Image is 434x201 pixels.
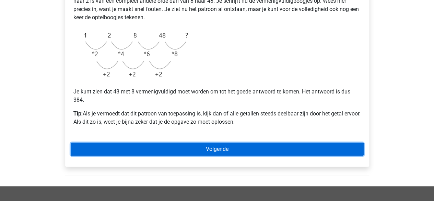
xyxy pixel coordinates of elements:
b: Tip: [73,110,83,117]
p: Als je vermoedt dat dit patroon van toepassing is, kijk dan of alle getallen steeds deelbaar zijn... [73,110,361,126]
img: Exponential_Example_1_2.png [73,27,191,82]
a: Volgende [71,143,364,156]
p: Je kunt zien dat 48 met 8 vermenigvuldigd moet worden om tot het goede antwoord te komen. Het ant... [73,88,361,104]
